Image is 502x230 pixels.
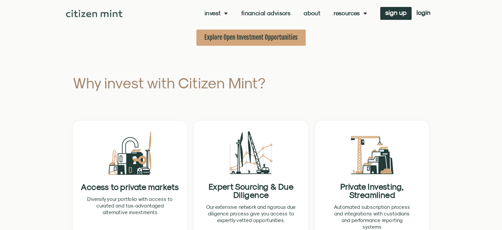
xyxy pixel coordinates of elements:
[417,10,430,15] span: login
[319,182,425,199] h2: Private Investing, Streamlined
[87,196,173,215] span: Diversify your portfolio with access to curated and tax-advantaged alternative investments
[204,204,298,224] p: Our extensive network and rigorous due diligence process give you access to expertly vetted oppor...
[77,183,184,191] h2: Access to private markets
[204,33,298,42] span: Explore Open Investment Opportunities
[334,10,367,17] a: Resources
[73,75,302,90] h2: Why invest with Citizen Mint?
[196,29,306,46] a: Explore Open Investment Opportunities
[385,10,407,15] span: sign up
[304,10,320,17] a: About
[198,182,304,199] h2: Expert Sourcing & Due Diligence
[205,10,228,17] a: Invest
[205,10,367,17] nav: Menu
[241,10,290,17] a: Financial Advisors
[412,7,435,20] a: login
[66,10,122,17] img: Citizen Mint
[380,7,412,20] a: sign up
